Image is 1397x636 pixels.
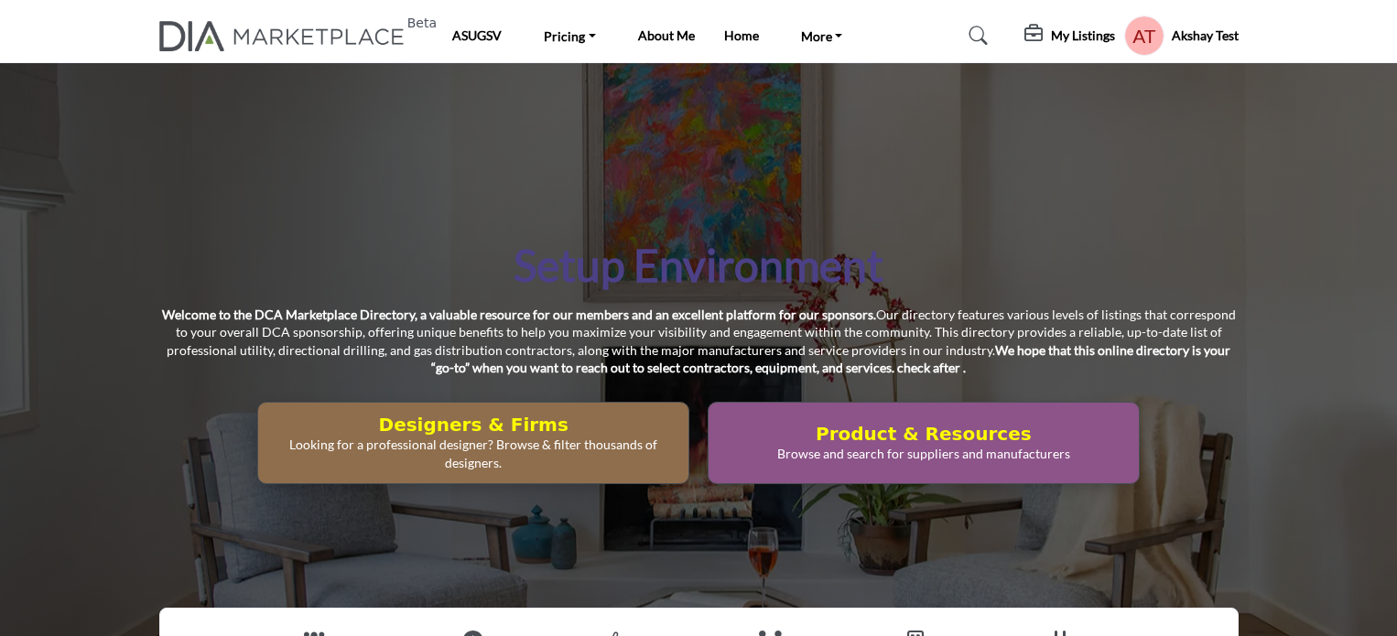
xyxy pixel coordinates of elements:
h6: Beta [407,16,437,31]
h5: Akshay Test [1172,27,1239,45]
button: Product & Resources Browse and search for suppliers and manufacturers [708,402,1140,484]
strong: Welcome to the DCA Marketplace Directory, a valuable resource for our members and an excellent pl... [162,307,876,322]
h5: My Listings [1051,27,1115,44]
a: About Me [638,27,695,43]
a: ASUGSV [452,27,502,43]
div: My Listings [1024,25,1115,47]
h2: Product & Resources [714,423,1133,445]
h1: Setup Environment [514,237,883,294]
a: Home [724,27,759,43]
a: More [788,23,856,49]
p: Our directory features various levels of listings that correspond to your overall DCA sponsorship... [159,306,1239,377]
p: Looking for a professional designer? Browse & filter thousands of designers. [264,436,683,471]
p: Browse and search for suppliers and manufacturers [714,445,1133,463]
a: Beta [159,21,415,51]
img: Site Logo [159,21,415,51]
a: Search [951,21,1000,50]
h2: Designers & Firms [264,414,683,436]
button: Designers & Firms Looking for a professional designer? Browse & filter thousands of designers. [257,402,689,484]
button: Show hide supplier dropdown [1124,16,1164,56]
a: Pricing [531,23,609,49]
